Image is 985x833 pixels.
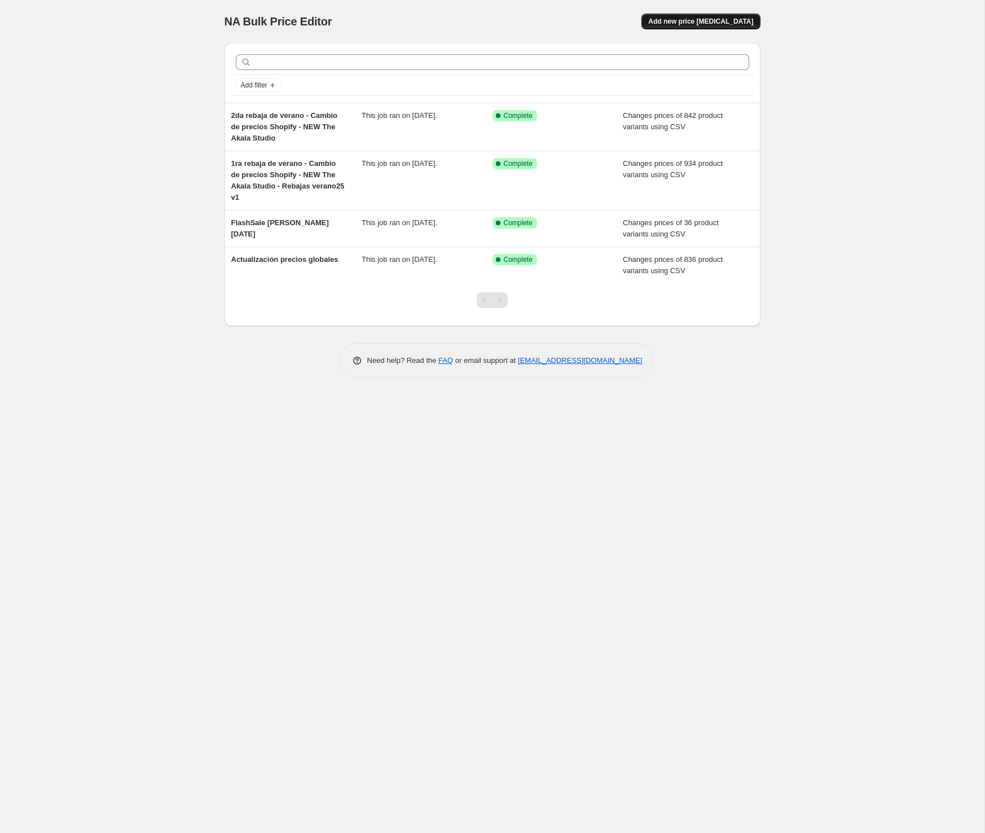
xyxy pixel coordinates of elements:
[362,111,437,120] span: This job ran on [DATE].
[367,356,439,365] span: Need help? Read the
[518,356,642,365] a: [EMAIL_ADDRESS][DOMAIN_NAME]
[477,292,508,308] nav: Pagination
[241,81,267,90] span: Add filter
[225,15,332,28] span: NA Bulk Price Editor
[623,111,723,131] span: Changes prices of 842 product variants using CSV
[438,356,453,365] a: FAQ
[648,17,753,26] span: Add new price [MEDICAL_DATA]
[362,255,437,264] span: This job ran on [DATE].
[504,111,533,120] span: Complete
[623,218,719,238] span: Changes prices of 36 product variants using CSV
[236,78,281,92] button: Add filter
[623,255,723,275] span: Changes prices of 836 product variants using CSV
[231,111,338,142] span: 2da rebaja de verano - Cambio de precios Shopify - NEW The Akala Studio
[641,14,760,29] button: Add new price [MEDICAL_DATA]
[504,218,533,227] span: Complete
[231,218,329,238] span: FlashSale [PERSON_NAME] [DATE]
[362,159,437,168] span: This job ran on [DATE].
[231,255,338,264] span: Actualización precios globales
[504,255,533,264] span: Complete
[623,159,723,179] span: Changes prices of 934 product variants using CSV
[453,356,518,365] span: or email support at
[362,218,437,227] span: This job ran on [DATE].
[504,159,533,168] span: Complete
[231,159,345,201] span: 1ra rebaja de verano - Cambio de precios Shopify - NEW The Akala Studio - Rebajas verano25 v1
